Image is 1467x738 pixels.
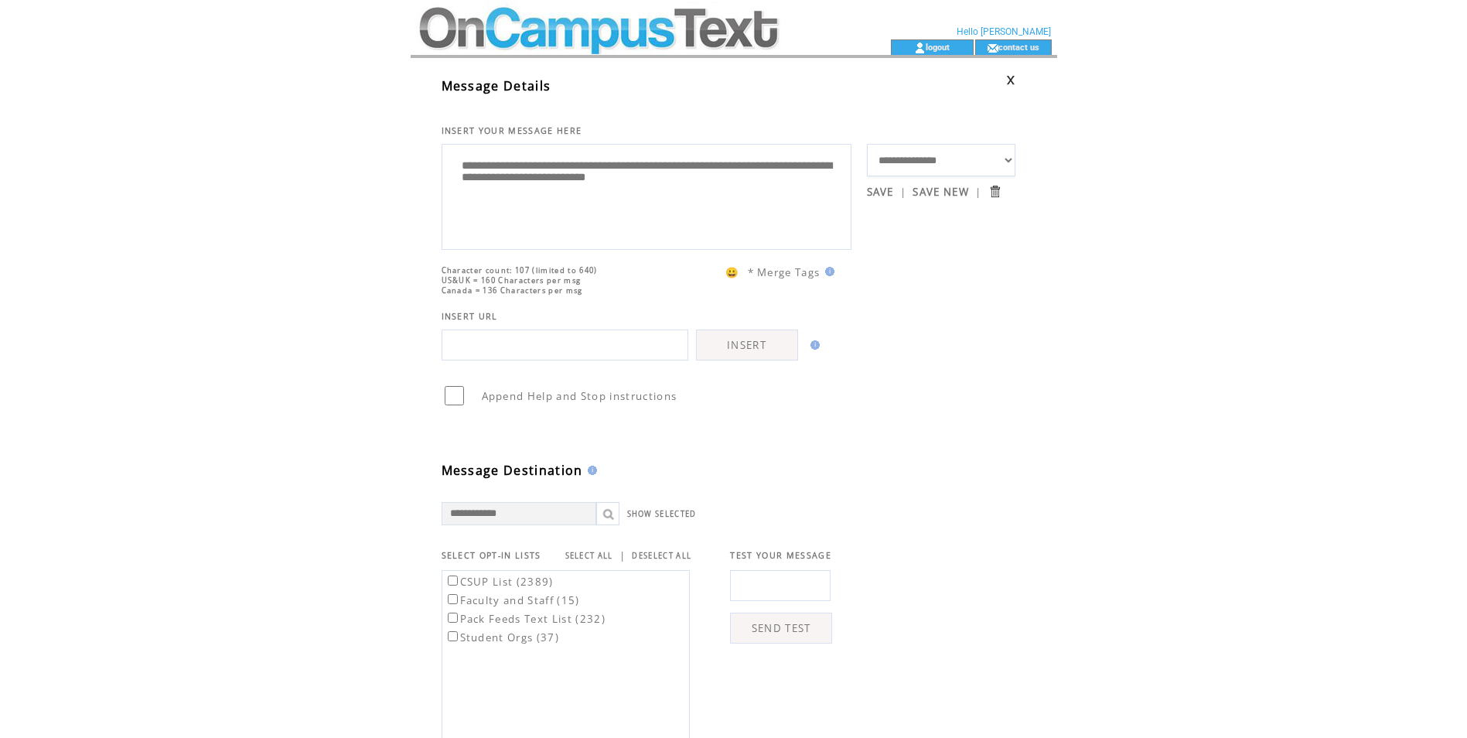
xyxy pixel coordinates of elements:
[448,613,458,623] input: Pack Feeds Text List (232)
[730,613,832,644] a: SEND TEST
[632,551,691,561] a: DESELECT ALL
[583,466,597,475] img: help.gif
[867,185,894,199] a: SAVE
[913,185,969,199] a: SAVE NEW
[442,125,582,136] span: INSERT YOUR MESSAGE HERE
[975,185,981,199] span: |
[696,330,798,360] a: INSERT
[998,42,1039,52] a: contact us
[442,265,598,275] span: Character count: 107 (limited to 640)
[725,265,739,279] span: 😀
[445,575,554,589] label: CSUP List (2389)
[806,340,820,350] img: help.gif
[442,311,498,322] span: INSERT URL
[445,612,606,626] label: Pack Feeds Text List (232)
[445,630,560,644] label: Student Orgs (37)
[900,185,906,199] span: |
[926,42,950,52] a: logout
[445,593,580,607] label: Faculty and Staff (15)
[448,594,458,604] input: Faculty and Staff (15)
[448,631,458,641] input: Student Orgs (37)
[442,285,583,296] span: Canada = 136 Characters per msg
[448,576,458,586] input: CSUP List (2389)
[914,42,926,54] img: account_icon.gif
[482,389,677,403] span: Append Help and Stop instructions
[442,275,582,285] span: US&UK = 160 Characters per msg
[565,551,613,561] a: SELECT ALL
[442,462,583,479] span: Message Destination
[987,42,998,54] img: contact_us_icon.gif
[748,265,820,279] span: * Merge Tags
[820,267,834,276] img: help.gif
[957,26,1051,37] span: Hello [PERSON_NAME]
[619,548,626,562] span: |
[988,184,1002,199] input: Submit
[442,550,541,561] span: SELECT OPT-IN LISTS
[730,550,831,561] span: TEST YOUR MESSAGE
[627,509,697,519] a: SHOW SELECTED
[442,77,551,94] span: Message Details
